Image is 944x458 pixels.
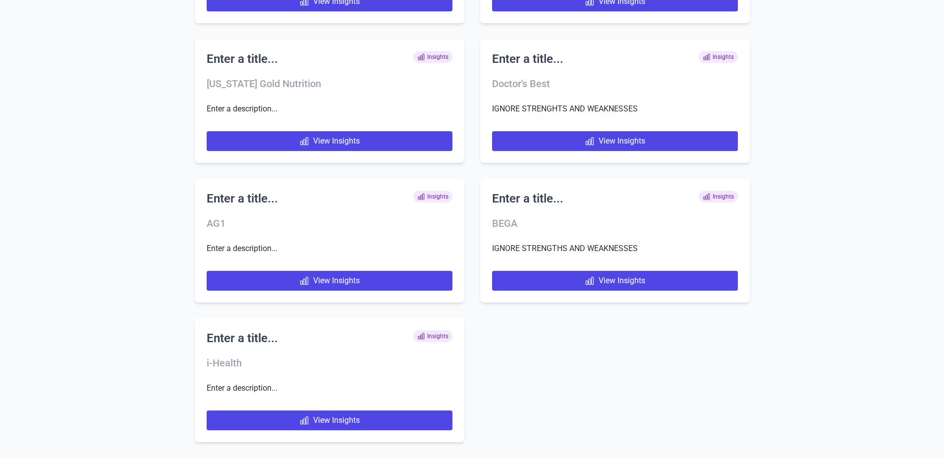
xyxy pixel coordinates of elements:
h2: Enter a title... [492,51,563,67]
span: Insights [413,51,452,63]
p: Enter a description... [207,382,452,395]
span: Insights [699,51,738,63]
span: Insights [413,191,452,203]
h3: i-Health [207,356,452,370]
h2: Enter a title... [492,191,563,206]
h3: [US_STATE] Gold Nutrition [207,77,452,91]
p: Enter a description... [207,242,452,255]
p: IGNORE STRENGTHS AND WEAKNESSES [492,242,738,255]
h2: Enter a title... [207,51,278,67]
p: Enter a description... [207,102,452,115]
a: View Insights [492,271,738,291]
h3: BEGA [492,216,738,230]
h2: Enter a title... [207,330,278,346]
p: IGNORE STRENGHTS AND WEAKNESSES [492,102,738,115]
a: View Insights [492,131,738,151]
h2: Enter a title... [207,191,278,206]
h3: AG1 [207,216,452,230]
a: View Insights [207,271,452,291]
a: View Insights [207,410,452,430]
a: View Insights [207,131,452,151]
h3: Doctor's Best [492,77,738,91]
span: Insights [699,191,738,203]
span: Insights [413,330,452,342]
